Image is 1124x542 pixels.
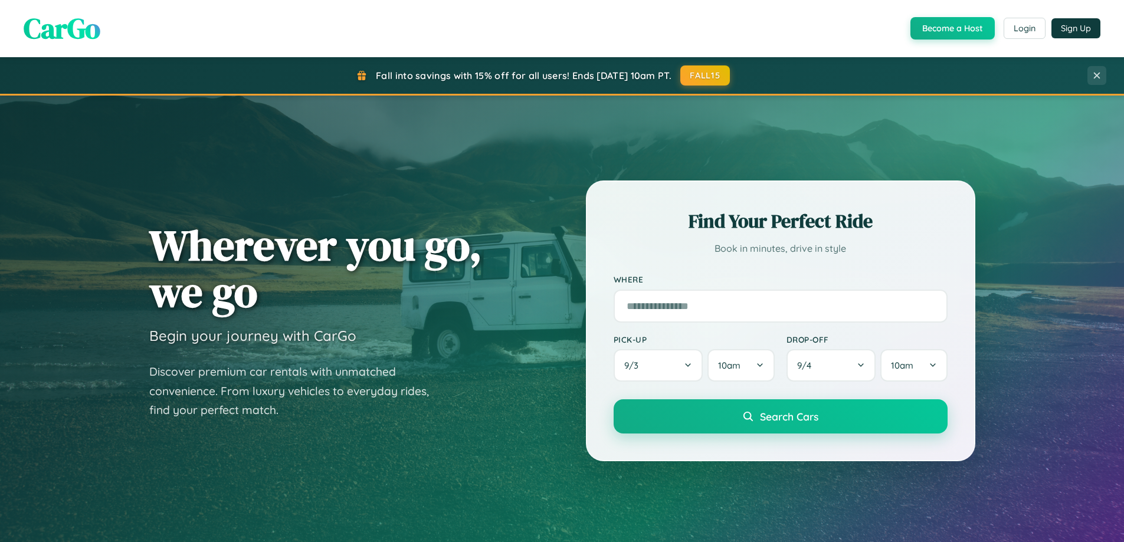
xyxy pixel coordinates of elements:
[614,275,948,285] label: Where
[910,17,995,40] button: Become a Host
[787,334,948,344] label: Drop-off
[614,240,948,257] p: Book in minutes, drive in style
[1004,18,1046,39] button: Login
[624,360,644,371] span: 9 / 3
[376,70,671,81] span: Fall into savings with 15% off for all users! Ends [DATE] 10am PT.
[680,65,730,86] button: FALL15
[614,399,948,433] button: Search Cars
[149,362,444,420] p: Discover premium car rentals with unmatched convenience. From luxury vehicles to everyday rides, ...
[614,349,703,382] button: 9/3
[760,410,818,423] span: Search Cars
[797,360,817,371] span: 9 / 4
[149,222,482,315] h1: Wherever you go, we go
[718,360,740,371] span: 10am
[880,349,947,382] button: 10am
[149,327,356,344] h3: Begin your journey with CarGo
[24,9,100,48] span: CarGo
[614,334,775,344] label: Pick-up
[787,349,876,382] button: 9/4
[707,349,774,382] button: 10am
[1051,18,1100,38] button: Sign Up
[891,360,913,371] span: 10am
[614,208,948,234] h2: Find Your Perfect Ride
